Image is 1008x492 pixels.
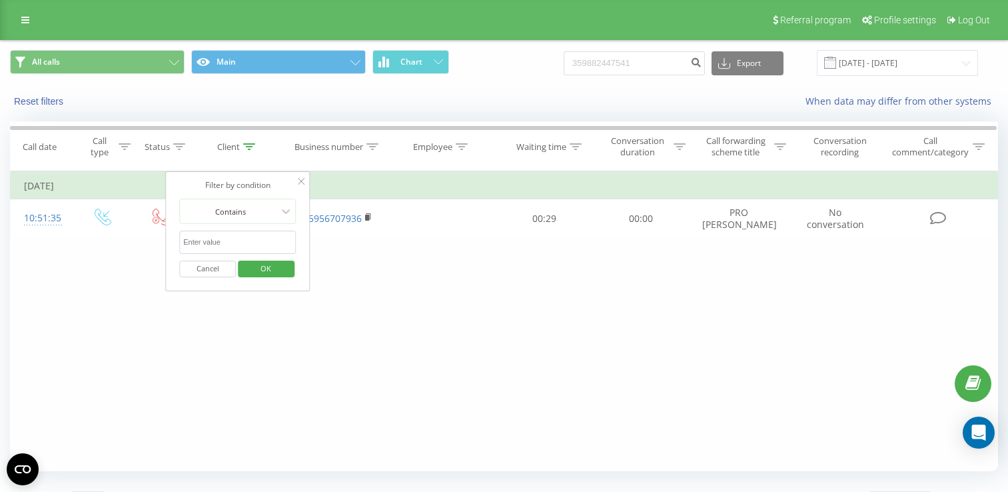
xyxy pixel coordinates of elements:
[179,231,296,254] input: Enter value
[32,57,60,67] span: All calls
[247,258,284,279] span: OK
[564,51,705,75] input: Search by number
[24,205,59,231] div: 10:51:35
[780,15,851,25] span: Referral program
[413,141,452,153] div: Employee
[179,261,236,277] button: Cancel
[238,261,294,277] button: OK
[145,141,170,153] div: Status
[801,135,879,158] div: Conversation recording
[604,135,670,158] div: Conversation duration
[874,15,936,25] span: Profile settings
[592,199,689,238] td: 00:00
[179,179,296,192] div: Filter by condition
[191,50,366,74] button: Main
[10,95,70,107] button: Reset filters
[963,417,995,449] div: Open Intercom Messenger
[958,15,990,25] span: Log Out
[10,50,185,74] button: All calls
[294,141,363,153] div: Business number
[712,51,783,75] button: Export
[84,135,115,158] div: Call type
[303,212,362,225] a: 35956707936
[11,173,998,199] td: [DATE]
[516,141,566,153] div: Waiting time
[400,57,422,67] span: Chart
[496,199,593,238] td: 00:29
[689,199,789,238] td: PRO [PERSON_NAME]
[805,95,998,107] a: When data may differ from other systems
[701,135,771,158] div: Call forwarding scheme title
[23,141,57,153] div: Call date
[372,50,449,74] button: Chart
[807,206,864,231] span: No conversation
[891,135,969,158] div: Call comment/category
[7,453,39,485] button: Open CMP widget
[217,141,240,153] div: Client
